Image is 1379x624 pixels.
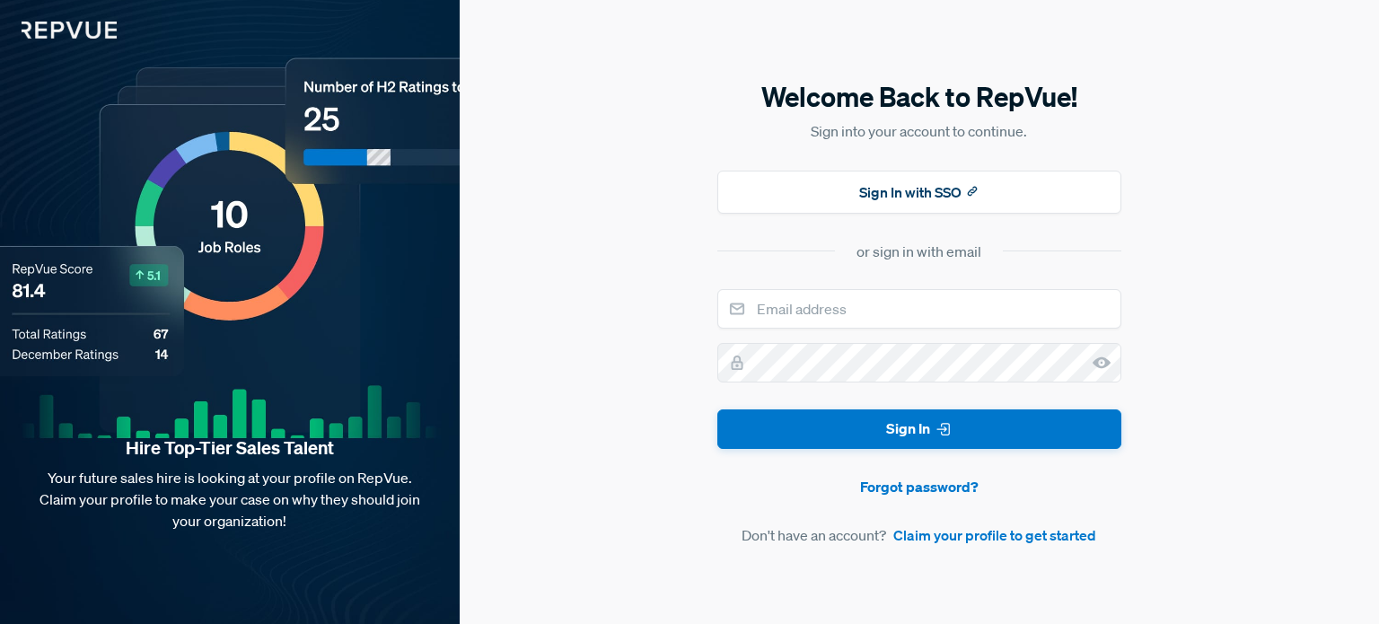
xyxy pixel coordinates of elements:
[29,467,431,532] p: Your future sales hire is looking at your profile on RepVue. Claim your profile to make your case...
[717,171,1121,214] button: Sign In with SSO
[717,120,1121,142] p: Sign into your account to continue.
[717,524,1121,546] article: Don't have an account?
[717,409,1121,450] button: Sign In
[893,524,1096,546] a: Claim your profile to get started
[717,289,1121,329] input: Email address
[856,241,981,262] div: or sign in with email
[717,78,1121,116] h5: Welcome Back to RepVue!
[717,476,1121,497] a: Forgot password?
[29,436,431,460] strong: Hire Top-Tier Sales Talent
